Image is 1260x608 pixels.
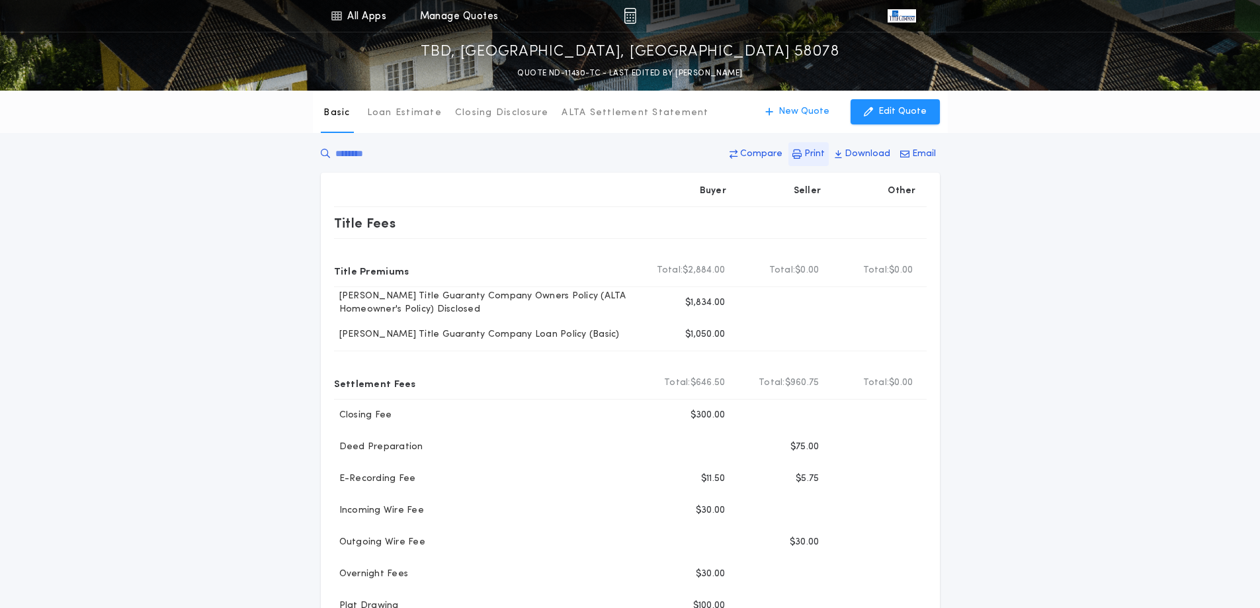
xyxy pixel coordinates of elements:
p: Edit Quote [878,105,927,118]
p: Title Fees [334,212,396,234]
p: Buyer [700,185,726,198]
b: Total: [863,376,890,390]
span: $0.00 [889,376,913,390]
p: Email [912,148,936,161]
button: Compare [726,142,786,166]
p: QUOTE ND-11430-TC - LAST EDITED BY [PERSON_NAME] [517,67,742,80]
p: ALTA Settlement Statement [562,107,708,120]
p: Basic [323,107,350,120]
p: $75.00 [790,441,819,454]
button: Print [788,142,829,166]
b: Total: [863,264,890,277]
span: $0.00 [889,264,913,277]
p: Deed Preparation [334,441,423,454]
p: [PERSON_NAME] Title Guaranty Company Owners Policy (ALTA Homeowner's Policy) Disclosed [334,290,642,316]
p: Seller [794,185,821,198]
p: Closing Disclosure [455,107,549,120]
b: Total: [769,264,796,277]
b: Total: [657,264,683,277]
p: $30.00 [696,504,726,517]
b: Total: [759,376,785,390]
p: Print [804,148,825,161]
p: Other [888,185,915,198]
p: Incoming Wire Fee [334,504,424,517]
p: $30.00 [790,536,819,549]
p: Closing Fee [334,409,392,422]
p: E-Recording Fee [334,472,416,486]
p: Compare [740,148,782,161]
button: Download [831,142,894,166]
p: $300.00 [691,409,726,422]
p: $30.00 [696,568,726,581]
img: img [624,8,636,24]
p: Loan Estimate [367,107,442,120]
img: vs-icon [888,9,915,22]
b: Total: [664,376,691,390]
p: [PERSON_NAME] Title Guaranty Company Loan Policy (Basic) [334,328,620,341]
p: Title Premiums [334,260,409,281]
p: $5.75 [796,472,819,486]
p: $1,834.00 [685,296,725,310]
p: Settlement Fees [334,372,416,394]
span: $2,884.00 [683,264,725,277]
span: $960.75 [785,376,819,390]
button: Edit Quote [851,99,940,124]
span: $646.50 [691,376,726,390]
p: New Quote [778,105,829,118]
p: TBD, [GEOGRAPHIC_DATA], [GEOGRAPHIC_DATA] 58078 [421,42,839,63]
span: $0.00 [795,264,819,277]
button: New Quote [752,99,843,124]
p: $1,050.00 [685,328,725,341]
button: Email [896,142,940,166]
p: Overnight Fees [334,568,409,581]
p: $11.50 [701,472,726,486]
p: Outgoing Wire Fee [334,536,425,549]
p: Download [845,148,890,161]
